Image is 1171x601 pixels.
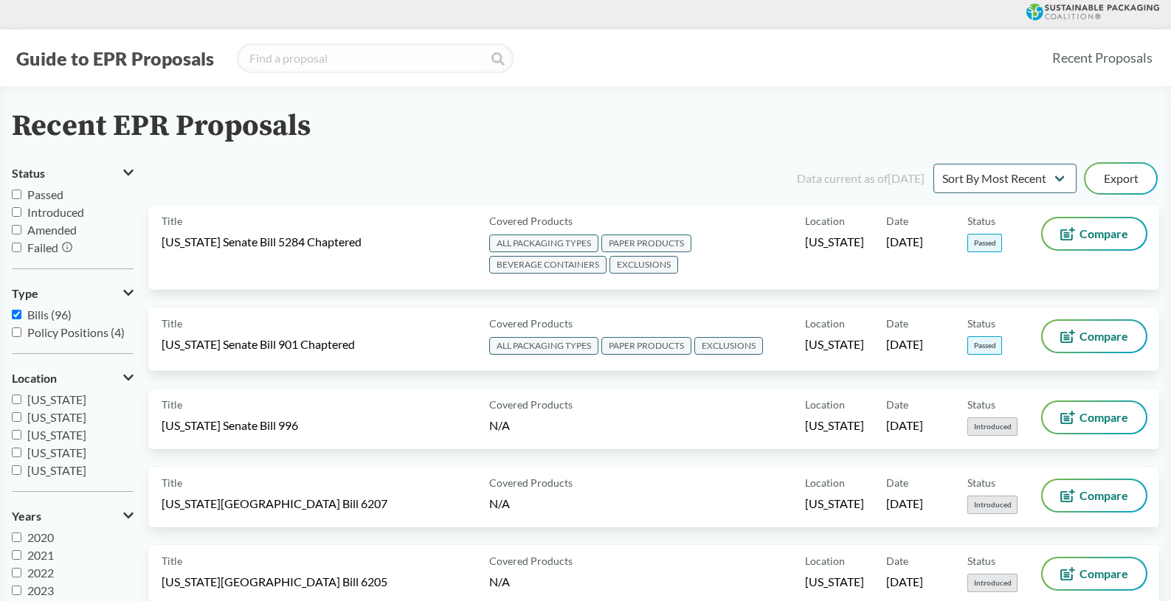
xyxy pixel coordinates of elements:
button: Years [12,504,134,529]
span: Title [162,397,182,412]
span: N/A [489,574,510,588]
span: BEVERAGE CONTAINERS [489,256,607,274]
span: Location [12,372,57,385]
span: Compare [1080,568,1128,580]
span: Policy Positions (4) [27,325,125,339]
input: Introduced [12,207,21,217]
span: Status [12,167,45,180]
button: Compare [1043,321,1146,352]
span: Date [886,397,908,412]
span: Status [967,553,995,569]
span: [US_STATE] [27,463,86,477]
input: Bills (96) [12,310,21,319]
span: Compare [1080,411,1128,423]
button: Guide to EPR Proposals [12,46,218,70]
input: Policy Positions (4) [12,327,21,337]
button: Export [1085,164,1156,193]
span: Location [805,397,845,412]
span: Status [967,397,995,412]
span: Location [805,213,845,229]
span: [US_STATE] [805,336,864,352]
span: Covered Products [489,316,573,331]
span: [US_STATE] Senate Bill 901 Chaptered [162,336,355,352]
span: Status [967,316,995,331]
span: Compare [1080,490,1128,501]
span: Location [805,316,845,331]
button: Status [12,161,134,186]
span: Failed [27,240,58,254]
input: Find a proposal [237,44,514,73]
span: N/A [489,418,510,432]
span: Introduced [967,574,1018,592]
button: Compare [1043,218,1146,249]
span: Title [162,553,182,569]
span: [US_STATE] [805,574,864,590]
span: [US_STATE][GEOGRAPHIC_DATA] Bill 6205 [162,574,387,590]
span: N/A [489,496,510,510]
span: [DATE] [886,417,923,434]
span: EXCLUSIONS [609,256,678,274]
span: Title [162,475,182,490]
span: [US_STATE][GEOGRAPHIC_DATA] Bill 6207 [162,496,387,512]
input: [US_STATE] [12,448,21,457]
span: Status [967,475,995,490]
button: Type [12,281,134,306]
span: [US_STATE] [27,410,86,424]
span: ALL PACKAGING TYPES [489,235,598,252]
span: Years [12,510,41,523]
input: Passed [12,190,21,199]
button: Compare [1043,480,1146,511]
a: Recent Proposals [1046,41,1159,74]
span: Title [162,213,182,229]
span: PAPER PRODUCTS [601,235,691,252]
input: 2020 [12,532,21,542]
span: [DATE] [886,234,923,250]
span: Title [162,316,182,331]
h2: Recent EPR Proposals [12,110,311,143]
span: Passed [967,234,1002,252]
span: 2021 [27,548,54,562]
span: [DATE] [886,336,923,352]
span: Covered Products [489,553,573,569]
span: EXCLUSIONS [694,337,763,355]
span: [DATE] [886,496,923,512]
span: 2023 [27,583,54,597]
button: Compare [1043,558,1146,589]
span: Introduced [27,205,84,219]
input: [US_STATE] [12,412,21,422]
input: [US_STATE] [12,430,21,440]
input: [US_STATE] [12,395,21,404]
span: ALL PACKAGING TYPES [489,337,598,355]
span: PAPER PRODUCTS [601,337,691,355]
button: Compare [1043,402,1146,433]
span: Covered Products [489,475,573,490]
span: Date [886,213,908,229]
div: Data current as of [DATE] [797,170,925,187]
span: Status [967,213,995,229]
span: Covered Products [489,213,573,229]
span: [US_STATE] Senate Bill 996 [162,417,298,434]
span: Passed [967,336,1002,355]
span: [US_STATE] [27,392,86,406]
button: Location [12,366,134,391]
span: Date [886,316,908,331]
input: 2023 [12,586,21,595]
input: 2022 [12,568,21,577]
span: [DATE] [886,574,923,590]
span: Introduced [967,496,1018,514]
span: Type [12,287,38,300]
span: [US_STATE] Senate Bill 5284 Chaptered [162,234,362,250]
span: Location [805,553,845,569]
span: [US_STATE] [27,428,86,442]
span: Amended [27,223,77,237]
span: [US_STATE] [805,496,864,512]
input: 2021 [12,550,21,560]
span: [US_STATE] [27,445,86,459]
span: Introduced [967,417,1018,436]
span: 2022 [27,566,54,580]
span: Passed [27,187,63,201]
span: [US_STATE] [805,234,864,250]
span: Bills (96) [27,308,72,322]
span: Location [805,475,845,490]
input: [US_STATE] [12,465,21,475]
